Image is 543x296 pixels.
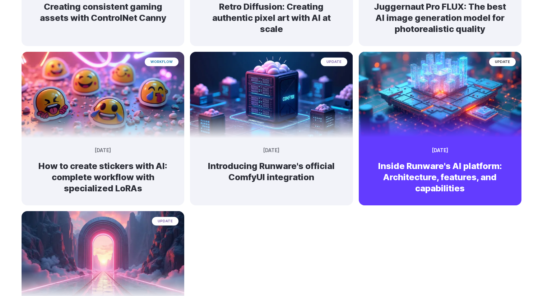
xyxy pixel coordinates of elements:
[152,217,178,225] span: update
[22,52,184,138] img: A collection of vibrant, neon-style animal and nature stickers with a futuristic aesthetic
[263,147,279,155] time: [DATE]
[354,47,525,137] img: A futuristic holographic city glowing blue and orange, emerging from a computer chip
[33,1,173,23] h2: Creating consistent gaming assets with ControlNet Canny
[190,52,353,138] img: Futuristic server labeled 'COMFYUI' with glowing blue lights and a brain-like structure on top
[95,147,111,155] time: [DATE]
[145,58,178,66] span: workflow
[22,132,184,205] a: A collection of vibrant, neon-style animal and nature stickers with a futuristic aesthetic workfl...
[359,132,521,205] a: A futuristic holographic city glowing blue and orange, emerging from a computer chip update [DATE...
[432,147,448,155] time: [DATE]
[370,1,510,35] h2: Juggernaut Pro FLUX: The best AI image generation model for photorealistic quality
[201,1,341,35] h2: Retro Diffusion: Creating authentic pixel art with AI at scale
[190,132,353,194] a: Futuristic server labeled 'COMFYUI' with glowing blue lights and a brain-like structure on top up...
[370,160,510,194] h2: Inside Runware's AI platform: Architecture, features, and capabilities
[33,160,173,194] h2: How to create stickers with AI: complete workflow with specialized LoRAs
[321,58,347,66] span: update
[489,58,516,66] span: update
[201,160,341,183] h2: Introducing Runware's official ComfyUI integration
